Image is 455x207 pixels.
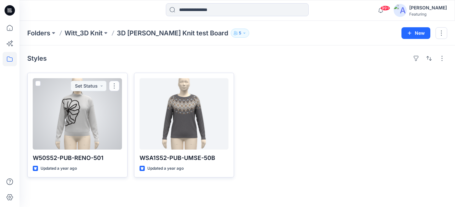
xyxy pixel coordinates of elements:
p: 3D [PERSON_NAME] Knit test Board [117,29,228,38]
a: Folders [27,29,50,38]
p: 5 [239,30,241,37]
a: W50S52-PUB-RENO-501 [33,78,122,150]
h4: Styles [27,55,47,62]
a: Witt_3D Knit [65,29,103,38]
p: Updated a year ago [41,165,77,172]
div: [PERSON_NAME] [409,4,447,12]
img: avatar [394,4,407,17]
p: W50S52-PUB-RENO-501 [33,153,122,163]
p: WSA1S52-PUB-UMSE-50B [140,153,229,163]
a: WSA1S52-PUB-UMSE-50B [140,78,229,150]
div: Featuring [409,12,447,17]
button: New [401,27,430,39]
button: 5 [231,29,249,38]
span: 99+ [380,6,390,11]
p: Updated a year ago [147,165,184,172]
